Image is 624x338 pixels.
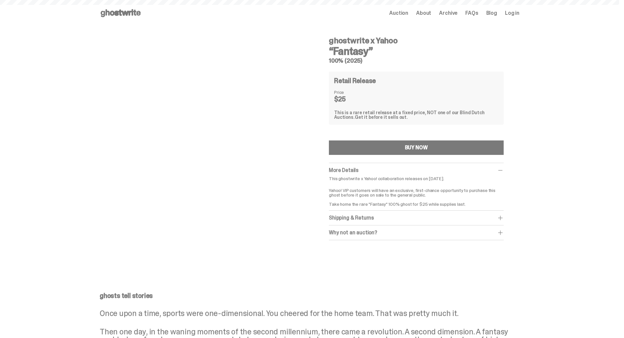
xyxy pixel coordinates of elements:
span: More Details [329,167,358,174]
a: Auction [389,11,408,16]
h4: ghostwrite x Yahoo [329,37,504,45]
h4: Retail Release [334,77,376,84]
button: BUY NOW [329,140,504,155]
div: BUY NOW [405,145,428,150]
a: Blog [486,11,497,16]
a: Log in [505,11,519,16]
a: Archive [439,11,457,16]
div: Why not an auction? [329,229,504,236]
dd: $25 [334,96,367,102]
div: This is a rare retail release at a fixed price, NOT one of our Blind Dutch Auctions. [334,110,498,119]
dt: Price [334,90,367,95]
div: Shipping & Returns [329,215,504,221]
a: FAQs [465,11,478,16]
span: Get it before it sells out. [355,114,408,120]
p: ghosts tell stories [100,292,519,299]
a: About [416,11,431,16]
p: Once upon a time, sports were one-dimensional. You cheered for the home team. That was pretty muc... [100,309,519,317]
h5: 100% (2025) [329,58,504,64]
p: Yahoo! VIP customers will have an exclusive, first-chance opportunity to purchase this ghost befo... [329,183,504,206]
h3: “Fantasy” [329,46,504,56]
p: This ghostwrite x Yahoo! collaboration releases on [DATE]. [329,176,504,181]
